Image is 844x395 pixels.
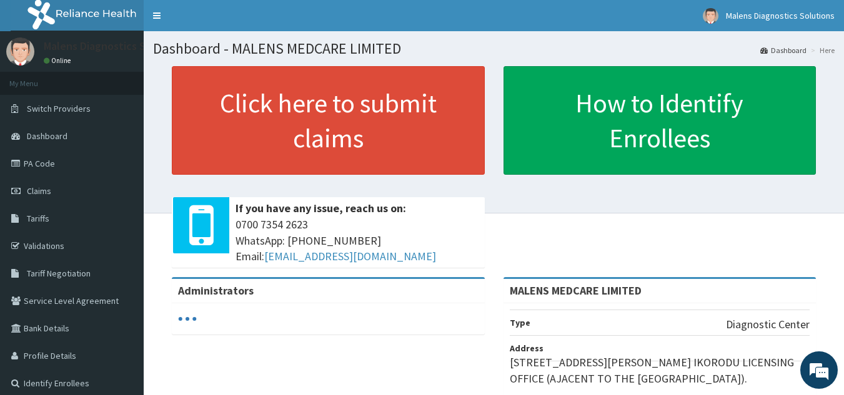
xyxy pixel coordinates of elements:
[27,130,67,142] span: Dashboard
[504,66,817,175] a: How to Identify Enrollees
[510,354,810,386] p: [STREET_ADDRESS][PERSON_NAME] IKORODU LICENSING OFFICE (AJACENT TO THE [GEOGRAPHIC_DATA]).
[44,56,74,65] a: Online
[27,185,51,197] span: Claims
[808,45,835,56] li: Here
[236,201,406,215] b: If you have any issue, reach us on:
[44,41,186,52] p: Malens Diagnostics Solutions
[726,316,810,333] p: Diagnostic Center
[510,283,642,298] strong: MALENS MEDCARE LIMITED
[703,8,718,24] img: User Image
[153,41,835,57] h1: Dashboard - MALENS MEDCARE LIMITED
[510,317,530,328] b: Type
[178,283,254,298] b: Administrators
[264,249,436,263] a: [EMAIL_ADDRESS][DOMAIN_NAME]
[726,10,835,21] span: Malens Diagnostics Solutions
[178,310,197,328] svg: audio-loading
[27,268,91,279] span: Tariff Negotiation
[27,213,49,224] span: Tariffs
[760,45,807,56] a: Dashboard
[236,217,479,265] span: 0700 7354 2623 WhatsApp: [PHONE_NUMBER] Email:
[6,37,34,66] img: User Image
[510,343,544,354] b: Address
[172,66,485,175] a: Click here to submit claims
[27,103,91,114] span: Switch Providers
